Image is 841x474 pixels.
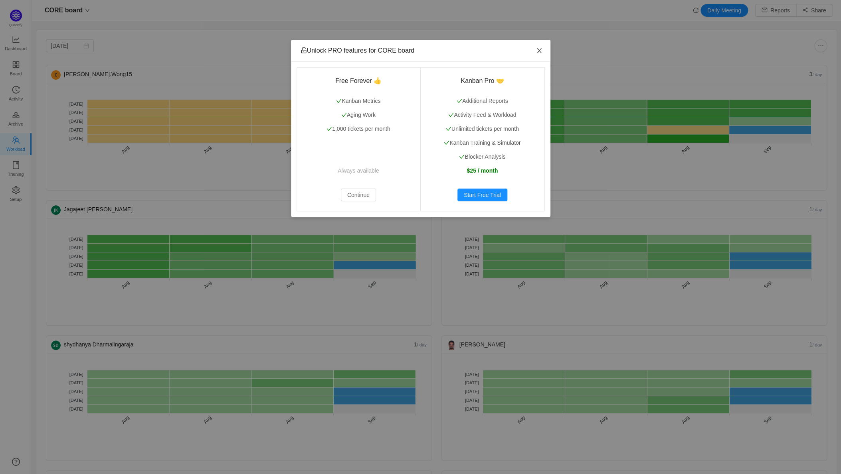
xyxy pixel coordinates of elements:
i: icon: unlock [301,47,307,53]
button: Continue [341,189,376,201]
strong: $25 / month [467,167,498,174]
i: icon: check [327,126,332,132]
p: Additional Reports [430,97,535,105]
span: 1,000 tickets per month [327,126,390,132]
i: icon: close [536,47,542,54]
h3: Kanban Pro 🤝 [430,77,535,85]
p: Always available [306,167,411,175]
p: Activity Feed & Workload [430,111,535,119]
p: Kanban Training & Simulator [430,139,535,147]
button: Close [528,40,550,62]
p: Unlimited tickets per month [430,125,535,133]
p: Blocker Analysis [430,153,535,161]
i: icon: check [448,112,454,118]
i: icon: check [341,112,347,118]
button: Start Free Trial [457,189,507,201]
i: icon: check [446,126,451,132]
span: Unlock PRO features for CORE board [301,47,414,54]
i: icon: check [336,98,342,104]
i: icon: check [444,140,449,146]
p: Aging Work [306,111,411,119]
i: icon: check [459,154,465,159]
h3: Free Forever 👍 [306,77,411,85]
i: icon: check [457,98,462,104]
p: Kanban Metrics [306,97,411,105]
